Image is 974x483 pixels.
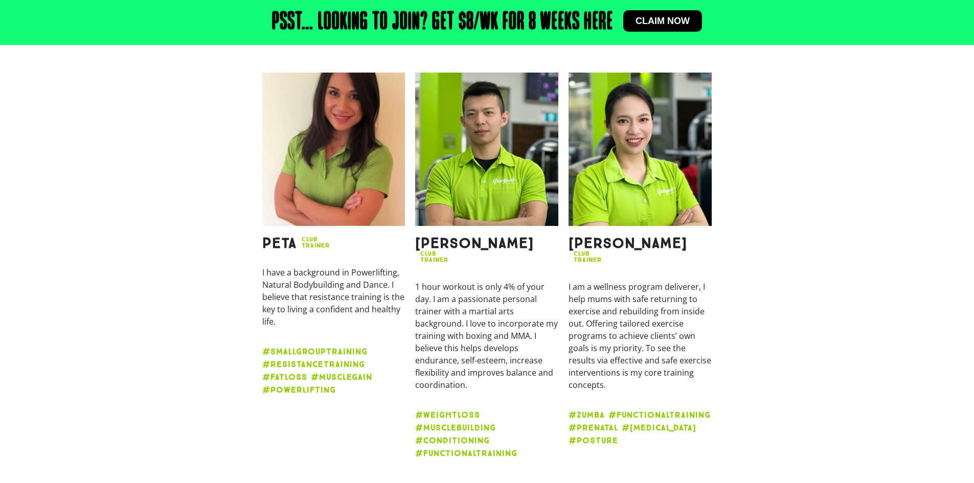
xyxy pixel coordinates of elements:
strong: #weightloss #musclebuilding #conditioning #functionaltraining [415,410,517,458]
p: I am a wellness program deliverer, I help mums with safe returning to exercise and rebuilding fro... [569,281,712,391]
h2: Peta [262,236,297,250]
h2: CLUB TRAINER [302,236,330,248]
p: 1 hour workout is only 4% of your day. I am a passionate personal trainer with a martial arts bac... [415,281,558,391]
h2: [PERSON_NAME] [415,236,534,250]
h2: CLUB TRAINER [420,250,448,263]
span: Claim now [636,16,690,26]
h2: Psst… Looking to join? Get $8/wk for 8 weeks here [272,10,613,35]
h2: CLUB TRAINER [574,250,602,263]
p: I have a background in Powerlifting, Natural Bodybuilding and Dance. I believe that resistance tr... [262,266,405,328]
strong: #zumba #functionaltraining #prenatal #[MEDICAL_DATA] #posture [569,410,711,445]
h2: [PERSON_NAME] [569,236,687,250]
strong: #SMALLGROUPTRAINING #RESISTANCETRAINING #FATLOSS #MUSCLEGAIN #POWERLIFTING [262,347,372,395]
a: Claim now [623,10,702,32]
